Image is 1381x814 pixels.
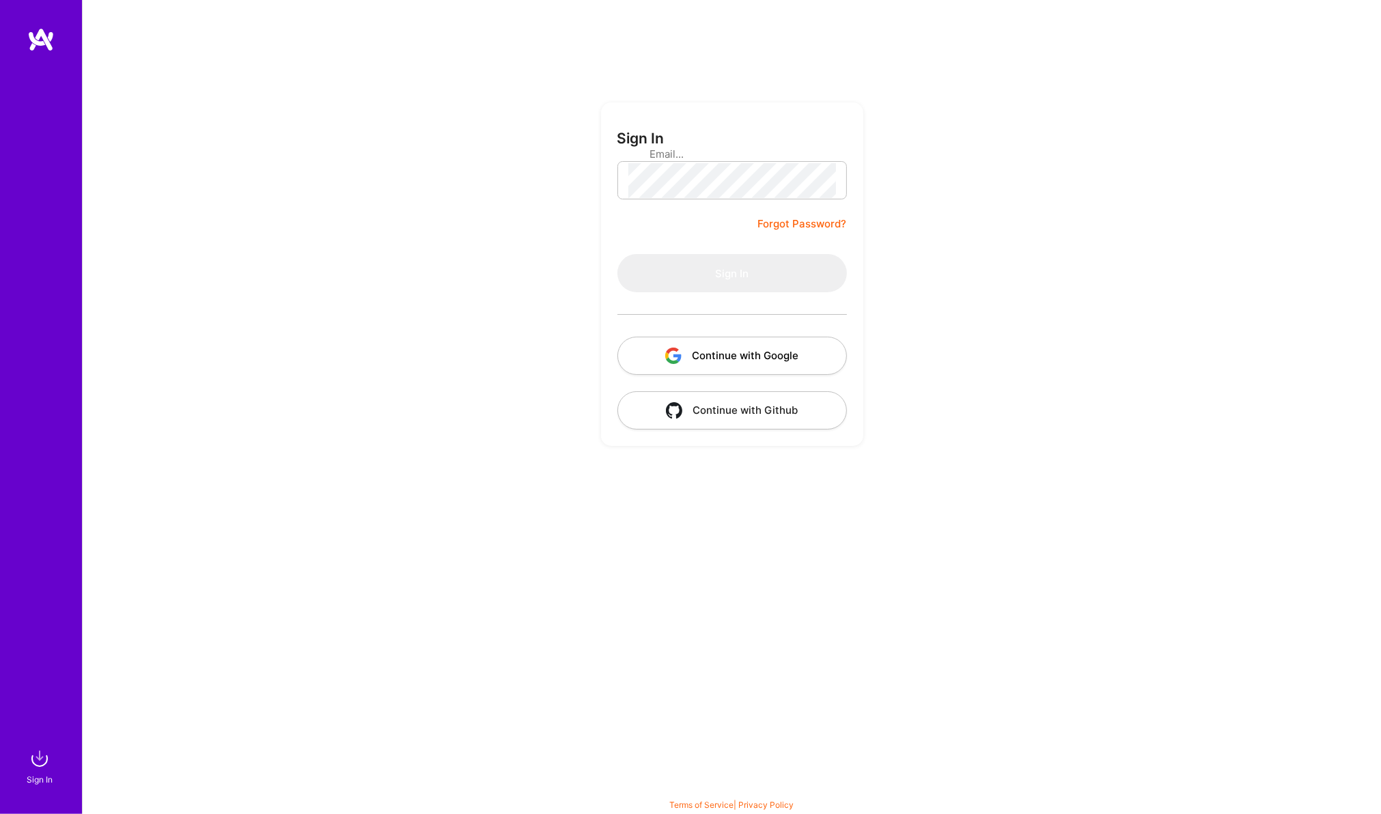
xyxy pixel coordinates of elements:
[27,27,55,52] img: logo
[617,254,847,292] button: Sign In
[669,800,794,810] span: |
[650,137,814,171] input: Email...
[665,348,682,364] img: icon
[758,216,847,232] a: Forgot Password?
[669,800,734,810] a: Terms of Service
[738,800,794,810] a: Privacy Policy
[617,130,665,147] h3: Sign In
[617,391,847,430] button: Continue with Github
[26,745,53,772] img: sign in
[617,337,847,375] button: Continue with Google
[666,402,682,419] img: icon
[82,773,1381,807] div: © 2025 ATeams Inc., All rights reserved.
[27,772,53,787] div: Sign In
[29,745,53,787] a: sign inSign In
